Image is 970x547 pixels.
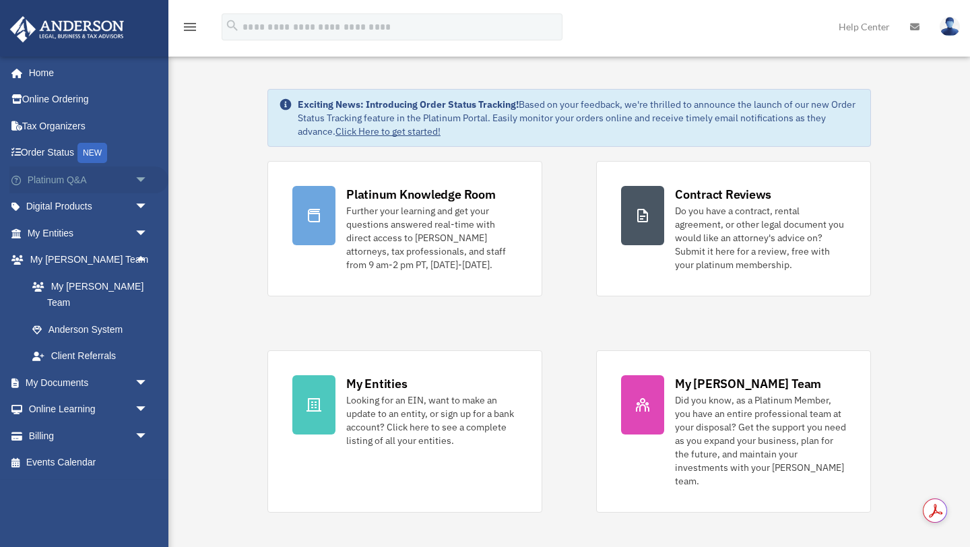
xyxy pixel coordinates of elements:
[335,125,441,137] a: Click Here to get started!
[135,369,162,397] span: arrow_drop_down
[19,316,168,343] a: Anderson System
[6,16,128,42] img: Anderson Advisors Platinum Portal
[675,393,846,488] div: Did you know, as a Platinum Member, you have an entire professional team at your disposal? Get th...
[19,273,168,316] a: My [PERSON_NAME] Team
[940,17,960,36] img: User Pic
[135,193,162,221] span: arrow_drop_down
[9,86,168,113] a: Online Ordering
[346,186,496,203] div: Platinum Knowledge Room
[675,375,821,392] div: My [PERSON_NAME] Team
[9,449,168,476] a: Events Calendar
[9,247,168,273] a: My [PERSON_NAME] Teamarrow_drop_up
[596,350,871,513] a: My [PERSON_NAME] Team Did you know, as a Platinum Member, you have an entire professional team at...
[346,204,517,271] div: Further your learning and get your questions answered real-time with direct access to [PERSON_NAM...
[346,375,407,392] div: My Entities
[9,112,168,139] a: Tax Organizers
[9,139,168,167] a: Order StatusNEW
[135,396,162,424] span: arrow_drop_down
[225,18,240,33] i: search
[9,59,162,86] a: Home
[9,220,168,247] a: My Entitiesarrow_drop_down
[182,24,198,35] a: menu
[9,193,168,220] a: Digital Productsarrow_drop_down
[298,98,519,110] strong: Exciting News: Introducing Order Status Tracking!
[267,161,542,296] a: Platinum Knowledge Room Further your learning and get your questions answered real-time with dire...
[135,422,162,450] span: arrow_drop_down
[182,19,198,35] i: menu
[675,204,846,271] div: Do you have a contract, rental agreement, or other legal document you would like an attorney's ad...
[77,143,107,163] div: NEW
[346,393,517,447] div: Looking for an EIN, want to make an update to an entity, or sign up for a bank account? Click her...
[596,161,871,296] a: Contract Reviews Do you have a contract, rental agreement, or other legal document you would like...
[135,166,162,194] span: arrow_drop_down
[298,98,860,138] div: Based on your feedback, we're thrilled to announce the launch of our new Order Status Tracking fe...
[19,343,168,370] a: Client Referrals
[9,396,168,423] a: Online Learningarrow_drop_down
[9,369,168,396] a: My Documentsarrow_drop_down
[135,220,162,247] span: arrow_drop_down
[9,166,168,193] a: Platinum Q&Aarrow_drop_down
[135,247,162,274] span: arrow_drop_up
[9,422,168,449] a: Billingarrow_drop_down
[675,186,771,203] div: Contract Reviews
[267,350,542,513] a: My Entities Looking for an EIN, want to make an update to an entity, or sign up for a bank accoun...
